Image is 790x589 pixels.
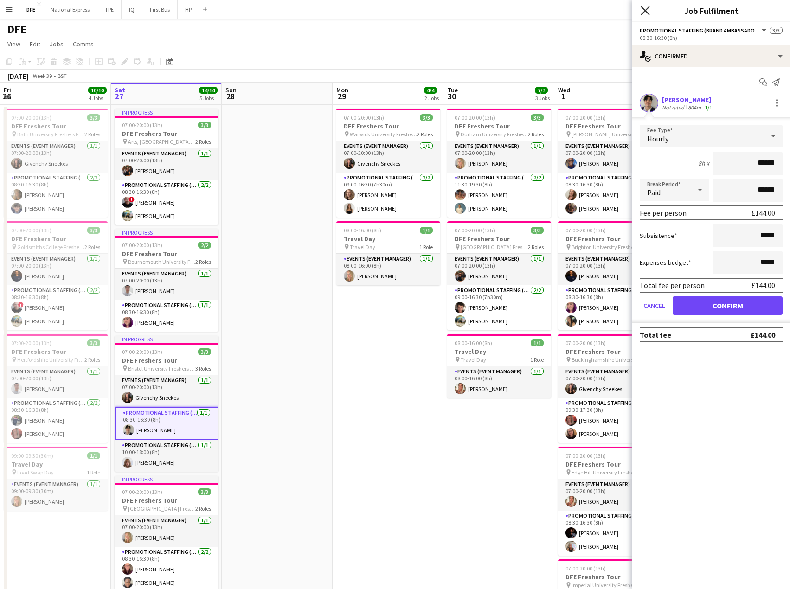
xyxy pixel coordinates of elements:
span: 07:00-20:00 (13h) [565,339,606,346]
span: 26 [2,91,11,102]
span: Arts, [GEOGRAPHIC_DATA] Freshers Fair [128,138,195,145]
span: [PERSON_NAME] University Freshers Fair [572,131,639,138]
app-job-card: 09:00-09:30 (30m)1/1Travel Day Load Swap Day1 RoleEvents (Event Manager)1/109:00-09:30 (30m)[PERS... [4,447,108,511]
h3: DFE Freshers Tour [558,235,662,243]
app-card-role: Promotional Staffing (Brand Ambassadors)2/209:00-16:30 (7h30m)[PERSON_NAME][PERSON_NAME] [447,285,551,330]
span: 1/1 [87,452,100,459]
span: 7/7 [535,87,548,94]
span: 1/1 [531,339,544,346]
h3: Travel Day [336,235,440,243]
div: Total fee [640,330,671,339]
span: 2 Roles [528,243,544,250]
app-job-card: 07:00-20:00 (13h)3/3DFE Freshers Tour Edge Hill University Freshers Fair2 RolesEvents (Event Mana... [558,447,662,556]
button: TPE [97,0,122,19]
span: 2 Roles [417,131,433,138]
app-card-role: Promotional Staffing (Brand Ambassadors)2/211:30-19:30 (8h)[PERSON_NAME][PERSON_NAME] [447,173,551,218]
span: 2 Roles [195,258,211,265]
button: Confirm [673,296,783,315]
div: Confirmed [632,45,790,67]
span: Week 39 [31,72,54,79]
span: Bournemouth University Freshers Fair [128,258,195,265]
span: Comms [73,40,94,48]
h3: DFE Freshers Tour [336,122,440,130]
app-card-role: Events (Event Manager)1/107:00-20:00 (13h)Givenchy Sneekes [336,141,440,173]
span: Brighton University Freshers Fair [572,243,639,250]
div: 3 Jobs [535,95,550,102]
span: Jobs [50,40,64,48]
div: Fee per person [640,208,687,218]
div: 07:00-20:00 (13h)3/3DFE Freshers Tour Durham University Freshers Fair2 RolesEvents (Event Manager... [447,109,551,218]
app-job-card: 08:00-16:00 (8h)1/1Travel Day Travel Day1 RoleEvents (Event Manager)1/108:00-16:00 (8h)[PERSON_NAME] [336,221,440,285]
app-card-role: Promotional Staffing (Brand Ambassadors)2/208:30-16:30 (8h)[PERSON_NAME][PERSON_NAME] [558,511,662,556]
div: 2 Jobs [424,95,439,102]
div: £144.00 [751,330,775,339]
span: Tue [447,86,458,94]
span: 09:00-09:30 (30m) [11,452,53,459]
span: Fri [4,86,11,94]
span: Hourly [647,134,668,143]
app-card-role: Events (Event Manager)1/107:00-20:00 (13h)[PERSON_NAME] [4,366,108,398]
span: 2 Roles [195,505,211,512]
div: 804m [686,104,703,111]
span: Wed [558,86,570,94]
span: 07:00-20:00 (13h) [565,452,606,459]
app-skills-label: 1/1 [705,104,712,111]
span: 2 Roles [195,138,211,145]
span: 3/3 [531,114,544,121]
span: 2/2 [198,242,211,249]
span: Durham University Freshers Fair [461,131,528,138]
button: Cancel [640,296,669,315]
label: Expenses budget [640,258,691,267]
a: Comms [69,38,97,50]
span: 07:00-20:00 (13h) [122,488,162,495]
span: Mon [336,86,348,94]
span: Bristol University Freshers Fair [128,365,195,372]
h3: Travel Day [4,460,108,468]
div: 4 Jobs [89,95,106,102]
span: Sat [115,86,125,94]
app-card-role: Promotional Staffing (Brand Ambassadors)2/208:30-16:30 (8h)[PERSON_NAME][PERSON_NAME] [4,173,108,218]
a: View [4,38,24,50]
app-card-role: Promotional Staffing (Brand Ambassadors)2/208:30-16:30 (8h)[PERSON_NAME][PERSON_NAME] [558,173,662,218]
span: Hertfordshire University Freshers Fair [17,356,84,363]
app-job-card: 07:00-20:00 (13h)3/3DFE Freshers Tour Bath University Freshers Fair2 RolesEvents (Event Manager)1... [4,109,108,218]
span: 07:00-20:00 (13h) [122,242,162,249]
button: Promotional Staffing (Brand Ambassadors) [640,27,768,34]
app-card-role: Events (Event Manager)1/109:00-09:30 (30m)[PERSON_NAME] [4,479,108,511]
span: Warwick University Freshers Fair [350,131,417,138]
span: View [7,40,20,48]
span: 07:00-20:00 (13h) [565,114,606,121]
span: 07:00-20:00 (13h) [565,227,606,234]
span: 3/3 [87,227,100,234]
span: 28 [224,91,237,102]
app-card-role: Promotional Staffing (Brand Ambassadors)2/208:30-16:30 (8h)![PERSON_NAME][PERSON_NAME] [4,285,108,330]
span: 1/1 [420,227,433,234]
span: Imperial University Freshers Fair [572,582,639,589]
app-card-role: Events (Event Manager)1/108:00-16:00 (8h)[PERSON_NAME] [447,366,551,398]
span: 3/3 [198,122,211,128]
span: 3/3 [87,339,100,346]
app-job-card: 07:00-20:00 (13h)3/3DFE Freshers Tour Brighton University Freshers Fair2 RolesEvents (Event Manag... [558,221,662,330]
app-card-role: Promotional Staffing (Brand Ambassadors)2/208:30-16:30 (8h)[PERSON_NAME][PERSON_NAME] [4,398,108,443]
div: In progress [115,475,218,483]
button: National Express [43,0,97,19]
app-card-role: Events (Event Manager)1/108:00-16:00 (8h)[PERSON_NAME] [336,254,440,285]
app-card-role: Events (Event Manager)1/107:00-20:00 (13h)[PERSON_NAME] [115,515,218,547]
span: 07:00-20:00 (13h) [122,122,162,128]
app-card-role: Promotional Staffing (Brand Ambassadors)2/209:00-16:30 (7h30m)[PERSON_NAME][PERSON_NAME] [336,173,440,218]
span: Travel Day [461,356,486,363]
span: Promotional Staffing (Brand Ambassadors) [640,27,760,34]
h3: Job Fulfilment [632,5,790,17]
div: 07:00-20:00 (13h)3/3DFE Freshers Tour Buckinghamshire University Freshers Fair2 RolesEvents (Even... [558,334,662,443]
span: 08:00-16:00 (8h) [344,227,381,234]
span: 2 Roles [84,356,100,363]
button: First Bus [142,0,178,19]
div: 5 Jobs [199,95,217,102]
div: 07:00-20:00 (13h)3/3DFE Freshers Tour Goldsmiths College Freshers Fair2 RolesEvents (Event Manage... [4,221,108,330]
h3: DFE Freshers Tour [558,122,662,130]
h3: DFE Freshers Tour [115,250,218,258]
span: [GEOGRAPHIC_DATA] Freshers Fair [461,243,528,250]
